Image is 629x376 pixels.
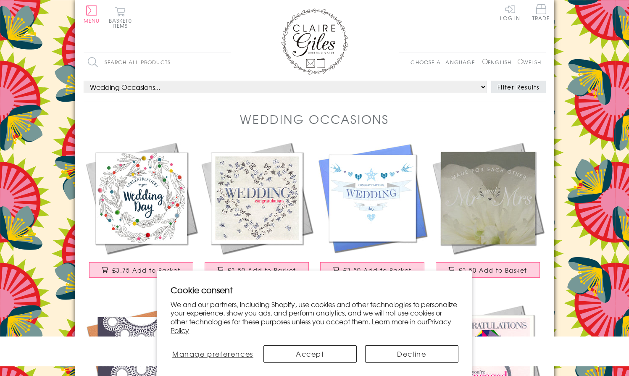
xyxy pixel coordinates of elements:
[171,345,255,363] button: Manage preferences
[84,17,100,24] span: Menu
[172,349,253,359] span: Manage preferences
[315,140,430,256] img: Wedding Card, Blue Banners, Congratulations Wedding Day
[171,300,458,335] p: We and our partners, including Shopify, use cookies and other technologies to personalize your ex...
[240,110,389,128] h1: Wedding Occasions
[89,262,193,278] button: £3.75 Add to Basket
[222,53,231,72] input: Search
[491,81,546,93] button: Filter Results
[228,266,296,274] span: £3.50 Add to Basket
[199,140,315,286] a: Wedding Congratulations Card, Butteflies Heart, Embossed and Foiled text £3.50 Add to Basket
[199,140,315,256] img: Wedding Congratulations Card, Butteflies Heart, Embossed and Foiled text
[532,4,550,22] a: Trade
[171,316,451,335] a: Privacy Policy
[518,59,523,64] input: Welsh
[430,140,546,256] img: Wedding Card, White Peonie, Mr and Mrs , Embossed and Foiled text
[343,266,412,274] span: £3.50 Add to Basket
[263,345,357,363] button: Accept
[320,262,424,278] button: £3.50 Add to Basket
[411,58,481,66] p: Choose a language:
[171,284,458,296] h2: Cookie consent
[109,7,132,28] button: Basket0 items
[482,59,488,64] input: English
[84,140,199,286] a: Wedding Card, Flowers, Congratulations, Embellished with colourful pompoms £3.75 Add to Basket
[205,262,309,278] button: £3.50 Add to Basket
[532,4,550,21] span: Trade
[84,5,100,23] button: Menu
[482,58,516,66] label: English
[430,140,546,286] a: Wedding Card, White Peonie, Mr and Mrs , Embossed and Foiled text £3.50 Add to Basket
[315,140,430,286] a: Wedding Card, Blue Banners, Congratulations Wedding Day £3.50 Add to Basket
[281,8,348,75] img: Claire Giles Greetings Cards
[459,266,527,274] span: £3.50 Add to Basket
[84,53,231,72] input: Search all products
[112,266,181,274] span: £3.75 Add to Basket
[365,345,458,363] button: Decline
[500,4,520,21] a: Log In
[518,58,542,66] label: Welsh
[436,262,540,278] button: £3.50 Add to Basket
[113,17,132,29] span: 0 items
[84,140,199,256] img: Wedding Card, Flowers, Congratulations, Embellished with colourful pompoms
